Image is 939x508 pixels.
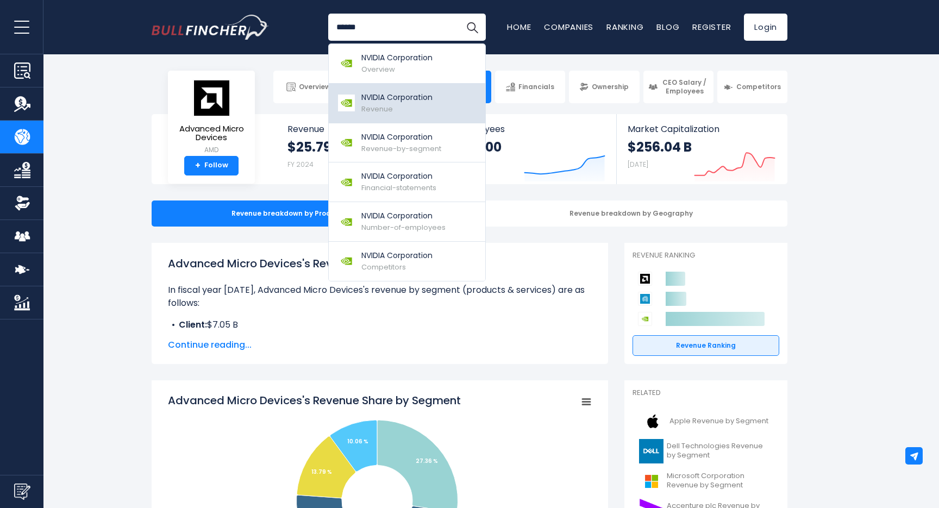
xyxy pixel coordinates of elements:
[287,139,342,155] strong: $25.79 B
[639,469,663,493] img: MSFT logo
[361,143,441,154] span: Revenue-by-segment
[639,409,666,434] img: AAPL logo
[669,417,768,426] span: Apple Revenue by Segment
[633,406,779,436] a: Apple Revenue by Segment
[329,162,485,202] a: NVIDIA Corporation Financial-statements
[287,160,314,169] small: FY 2024
[628,160,648,169] small: [DATE]
[606,21,643,33] a: Ranking
[152,200,464,227] div: Revenue breakdown by Products & Services
[667,472,773,490] span: Microsoft Corporation Revenue by Segment
[633,388,779,398] p: Related
[347,437,368,446] tspan: 10.06 %
[717,71,787,103] a: Competitors
[361,210,446,222] p: NVIDIA Corporation
[361,250,433,261] p: NVIDIA Corporation
[361,171,436,182] p: NVIDIA Corporation
[544,21,593,33] a: Companies
[168,255,592,272] h1: Advanced Micro Devices's Revenue by Segment
[195,161,201,171] strong: +
[152,15,269,40] img: Bullfincher logo
[361,131,441,143] p: NVIDIA Corporation
[329,202,485,242] a: NVIDIA Corporation Number-of-employees
[168,338,592,352] span: Continue reading...
[569,71,639,103] a: Ownership
[299,83,330,91] span: Overview
[361,64,395,74] span: Overview
[744,14,787,41] a: Login
[736,83,781,91] span: Competitors
[692,21,731,33] a: Register
[168,393,461,408] tspan: Advanced Micro Devices's Revenue Share by Segment
[277,114,447,184] a: Revenue $25.79 B FY 2024
[179,318,207,331] b: Client:
[617,114,786,184] a: Market Capitalization $256.04 B [DATE]
[177,124,246,142] span: Advanced Micro Devices
[361,92,433,103] p: NVIDIA Corporation
[643,71,713,103] a: CEO Salary / Employees
[361,262,406,272] span: Competitors
[638,272,652,286] img: Advanced Micro Devices competitors logo
[416,457,438,465] tspan: 27.36 %
[447,114,616,184] a: Employees 28,000 FY 2024
[287,124,436,134] span: Revenue
[177,145,246,155] small: AMD
[518,83,554,91] span: Financials
[633,251,779,260] p: Revenue Ranking
[459,14,486,41] button: Search
[639,439,663,463] img: DELL logo
[628,124,775,134] span: Market Capitalization
[458,124,605,134] span: Employees
[152,15,268,40] a: Go to homepage
[661,78,709,95] span: CEO Salary / Employees
[361,52,433,64] p: NVIDIA Corporation
[633,335,779,356] a: Revenue Ranking
[638,292,652,306] img: Applied Materials competitors logo
[329,123,485,163] a: NVIDIA Corporation Revenue-by-segment
[667,442,773,460] span: Dell Technologies Revenue by Segment
[507,21,531,33] a: Home
[184,156,239,175] a: +Follow
[311,468,332,476] tspan: 13.79 %
[361,104,393,114] span: Revenue
[329,44,485,84] a: NVIDIA Corporation Overview
[633,436,779,466] a: Dell Technologies Revenue by Segment
[361,222,446,233] span: Number-of-employees
[273,71,343,103] a: Overview
[656,21,679,33] a: Blog
[329,84,485,123] a: NVIDIA Corporation Revenue
[14,195,30,211] img: Ownership
[361,183,436,193] span: Financial-statements
[633,466,779,496] a: Microsoft Corporation Revenue by Segment
[475,200,787,227] div: Revenue breakdown by Geography
[495,71,565,103] a: Financials
[638,312,652,326] img: NVIDIA Corporation competitors logo
[168,284,592,310] p: In fiscal year [DATE], Advanced Micro Devices's revenue by segment (products & services) are as f...
[329,242,485,281] a: NVIDIA Corporation Competitors
[592,83,629,91] span: Ownership
[176,79,247,156] a: Advanced Micro Devices AMD
[168,318,592,331] li: $7.05 B
[628,139,692,155] strong: $256.04 B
